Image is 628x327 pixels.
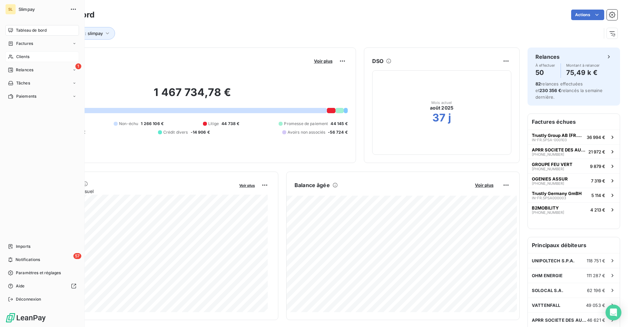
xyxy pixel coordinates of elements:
[591,178,605,183] span: 7 319 €
[312,58,334,64] button: Voir plus
[532,162,572,167] span: GROUPE FEU VERT
[331,121,347,127] span: 44 145 €
[16,296,41,302] span: Déconnexion
[5,312,46,323] img: Logo LeanPay
[314,58,333,64] span: Voir plus
[532,303,561,308] span: VATTENFALL
[587,273,605,278] span: 111 287 €
[208,121,219,127] span: Litige
[528,144,620,159] button: APRR SOCIETE DES AUTOROUTES [GEOGRAPHIC_DATA]-RHIN-[GEOGRAPHIC_DATA][PHONE_NUMBER]21 972 €
[586,303,605,308] span: 49 053 €
[532,258,575,263] span: UNIPOLTECH S.P.A.
[75,63,81,69] span: 1
[532,138,567,142] span: IN-FR.SPSA-000103
[587,135,605,140] span: 36 994 €
[532,152,564,156] span: [PHONE_NUMBER]
[606,305,621,320] div: Open Intercom Messenger
[535,67,555,78] h4: 50
[528,188,620,202] button: Trustly Germany GmBHIN-FR.SPSA0000035 114 €
[532,191,582,196] span: Trustly Germany GmBH
[571,10,604,20] button: Actions
[37,86,348,106] h2: 1 467 734,78 €
[5,281,79,291] a: Aide
[5,51,79,62] a: Clients
[532,167,564,171] span: [PHONE_NUMBER]
[532,211,564,214] span: [PHONE_NUMBER]
[528,130,620,144] button: Trustly Group AB (FR.SPSA)IN-FR.SPSA-00010336 994 €
[532,176,568,181] span: OGENIES ASSUR
[5,78,79,88] a: Tâches
[528,114,620,130] h6: Factures échues
[72,31,103,36] span: Client : slimpay
[475,182,493,188] span: Voir plus
[237,182,257,188] button: Voir plus
[528,159,620,173] button: GROUPE FEU VERT[PHONE_NUMBER]9 879 €
[16,41,33,47] span: Factures
[473,182,495,188] button: Voir plus
[19,7,66,12] span: Slimpay
[16,244,30,249] span: Imports
[535,53,560,61] h6: Relances
[532,133,584,138] span: Trustly Group AB (FR.SPSA)
[73,253,81,259] span: 57
[288,129,325,135] span: Avoirs non associés
[16,93,36,99] span: Paiements
[566,63,600,67] span: Montant à relancer
[119,121,138,127] span: Non-échu
[432,111,446,124] h2: 37
[528,173,620,188] button: OGENIES ASSUR[PHONE_NUMBER]7 319 €
[587,258,605,263] span: 118 751 €
[5,4,16,15] div: SL
[448,111,451,124] h2: j
[16,80,30,86] span: Tâches
[532,317,587,323] span: APRR SOCIETE DES AUTOROUTES [GEOGRAPHIC_DATA]-RHIN-[GEOGRAPHIC_DATA]
[532,147,586,152] span: APRR SOCIETE DES AUTOROUTES [GEOGRAPHIC_DATA]-RHIN-[GEOGRAPHIC_DATA]
[372,57,383,65] h6: DSO
[587,288,605,293] span: 62 196 €
[221,121,239,127] span: 44 738 €
[532,196,566,200] span: IN-FR.SPSA000003
[163,129,188,135] span: Crédit divers
[141,121,164,127] span: 1 266 106 €
[5,25,79,36] a: Tableau de bord
[5,65,79,75] a: 1Relances
[532,181,564,185] span: [PHONE_NUMBER]
[16,283,25,289] span: Aide
[294,181,330,189] h6: Balance âgée
[37,188,235,195] span: Chiffre d'affaires mensuel
[430,105,453,111] span: août 2025
[528,237,620,253] h6: Principaux débiteurs
[532,273,563,278] span: OHM ENERGIE
[532,205,559,211] span: B2MOBILITY
[328,129,347,135] span: -56 724 €
[590,164,605,169] span: 9 879 €
[16,257,40,263] span: Notifications
[591,193,605,198] span: 5 114 €
[5,38,79,49] a: Factures
[16,27,47,33] span: Tableau de bord
[239,183,255,188] span: Voir plus
[5,268,79,278] a: Paramètres et réglages
[191,129,210,135] span: -14 906 €
[535,63,555,67] span: À effectuer
[284,121,328,127] span: Promesse de paiement
[535,81,603,100] span: relances effectuées et relancés la semaine dernière.
[532,288,563,293] span: SOLOCAL S.A.
[5,241,79,252] a: Imports
[539,88,561,93] span: 230 356 €
[5,91,79,102] a: Paiements
[528,202,620,217] button: B2MOBILITY[PHONE_NUMBER]4 213 €
[62,27,115,40] button: Client : slimpay
[590,207,605,213] span: 4 213 €
[16,67,33,73] span: Relances
[587,317,605,323] span: 46 621 €
[431,101,452,105] span: Mois actuel
[535,81,541,86] span: 82
[588,149,605,154] span: 21 972 €
[16,54,29,60] span: Clients
[566,67,600,78] h4: 75,49 k €
[16,270,61,276] span: Paramètres et réglages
